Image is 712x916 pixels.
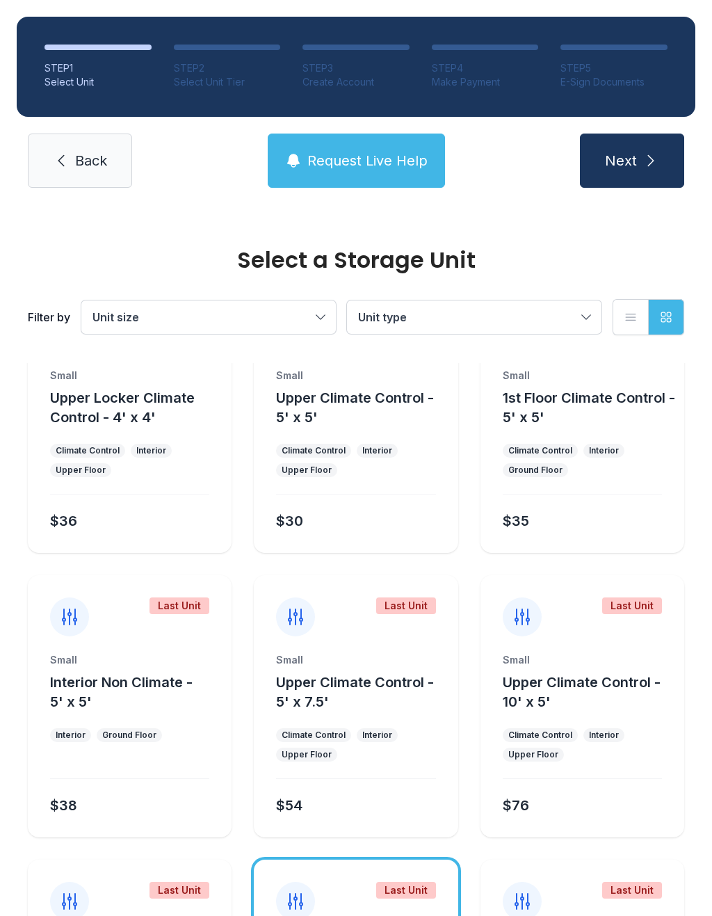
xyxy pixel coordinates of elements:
span: Unit type [358,310,407,324]
div: Filter by [28,309,70,326]
div: Climate Control [508,445,572,456]
div: Climate Control [508,730,572,741]
span: Unit size [92,310,139,324]
button: Upper Locker Climate Control - 4' x 4' [50,388,226,427]
div: Last Unit [149,597,209,614]
div: Last Unit [376,882,436,899]
div: Upper Floor [508,749,558,760]
button: Upper Climate Control - 5' x 5' [276,388,452,427]
button: Upper Climate Control - 5' x 7.5' [276,673,452,712]
div: STEP 1 [44,61,152,75]
span: Interior Non Climate - 5' x 5' [50,674,193,710]
div: Small [50,369,209,383]
div: Small [503,653,662,667]
div: Upper Floor [56,465,106,476]
div: Small [276,653,435,667]
button: Upper Climate Control - 10' x 5' [503,673,679,712]
span: Request Live Help [307,151,428,170]
div: $35 [503,511,529,531]
div: Ground Floor [102,730,156,741]
div: Last Unit [376,597,436,614]
button: 1st Floor Climate Control - 5' x 5' [503,388,679,427]
div: $76 [503,796,529,815]
div: Ground Floor [508,465,563,476]
div: STEP 4 [432,61,539,75]
div: Create Account [302,75,410,89]
div: Small [50,653,209,667]
span: Upper Climate Control - 10' x 5' [503,674,661,710]
div: Small [276,369,435,383]
div: Upper Floor [282,465,332,476]
div: STEP 5 [560,61,667,75]
div: $36 [50,511,77,531]
div: Upper Floor [282,749,332,760]
div: Interior [589,730,619,741]
div: Interior [362,730,392,741]
div: Last Unit [149,882,209,899]
div: $54 [276,796,302,815]
div: STEP 2 [174,61,281,75]
span: Back [75,151,107,170]
div: $30 [276,511,303,531]
button: Unit type [347,300,601,334]
div: Last Unit [602,882,662,899]
div: Select Unit Tier [174,75,281,89]
button: Unit size [81,300,336,334]
span: Upper Locker Climate Control - 4' x 4' [50,389,195,426]
span: Upper Climate Control - 5' x 5' [276,389,434,426]
span: Next [605,151,637,170]
div: Interior [56,730,86,741]
span: 1st Floor Climate Control - 5' x 5' [503,389,675,426]
div: Select a Storage Unit [28,249,684,271]
div: $38 [50,796,77,815]
div: STEP 3 [302,61,410,75]
div: Climate Control [56,445,120,456]
button: Interior Non Climate - 5' x 5' [50,673,226,712]
div: Make Payment [432,75,539,89]
div: Climate Control [282,730,346,741]
div: Last Unit [602,597,662,614]
div: Interior [589,445,619,456]
div: E-Sign Documents [560,75,667,89]
span: Upper Climate Control - 5' x 7.5' [276,674,434,710]
div: Interior [136,445,166,456]
div: Interior [362,445,392,456]
div: Select Unit [44,75,152,89]
div: Climate Control [282,445,346,456]
div: Small [503,369,662,383]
